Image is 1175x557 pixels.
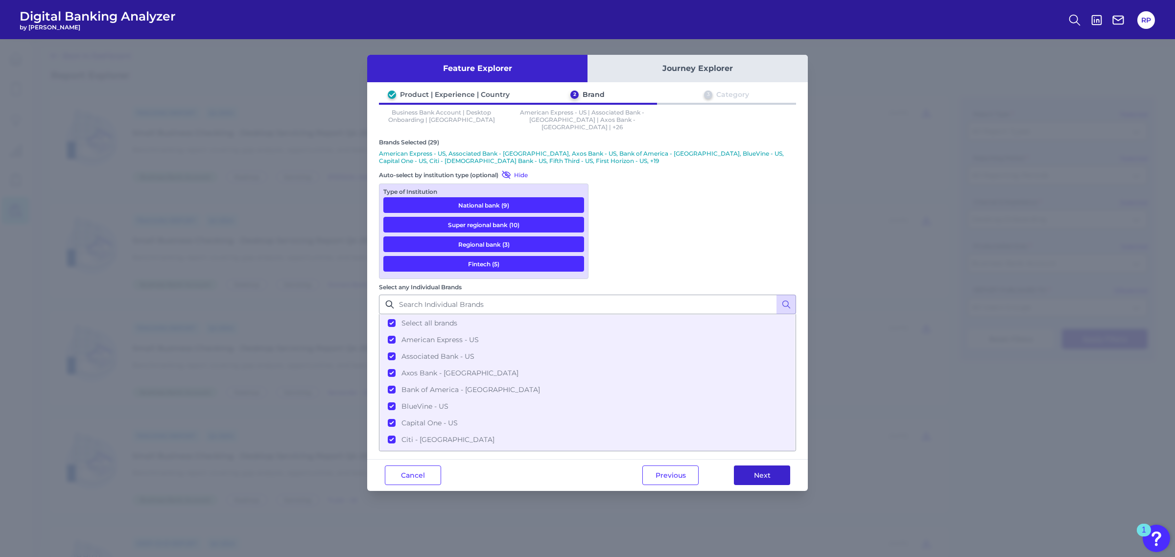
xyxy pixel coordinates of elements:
[20,23,176,31] span: by [PERSON_NAME]
[379,139,796,146] div: Brands Selected (29)
[380,365,795,381] button: Axos Bank - [GEOGRAPHIC_DATA]
[401,385,540,394] span: Bank of America - [GEOGRAPHIC_DATA]
[401,435,494,444] span: Citi - [GEOGRAPHIC_DATA]
[380,331,795,348] button: American Express - US
[367,55,587,82] button: Feature Explorer
[400,90,510,99] div: Product | Experience | Country
[520,109,645,131] p: American Express - US | Associated Bank - [GEOGRAPHIC_DATA] | Axos Bank - [GEOGRAPHIC_DATA] | +26
[383,217,584,232] button: Super regional bank (10)
[1137,11,1155,29] button: RP
[380,398,795,415] button: BlueVine - US
[570,91,579,99] div: 2
[380,381,795,398] button: Bank of America - [GEOGRAPHIC_DATA]
[383,188,584,195] div: Type of Institution
[379,295,796,314] input: Search Individual Brands
[716,90,749,99] div: Category
[401,369,518,377] span: Axos Bank - [GEOGRAPHIC_DATA]
[1143,525,1170,552] button: Open Resource Center, 1 new notification
[583,90,605,99] div: Brand
[734,465,790,485] button: Next
[401,402,448,411] span: BlueVine - US
[401,319,457,327] span: Select all brands
[20,9,176,23] span: Digital Banking Analyzer
[401,352,474,361] span: Associated Bank - US
[642,465,699,485] button: Previous
[379,150,796,164] p: American Express - US, Associated Bank - [GEOGRAPHIC_DATA], Axos Bank - US, Bank of America - [GE...
[380,348,795,365] button: Associated Bank - US
[379,109,504,131] p: Business Bank Account | Desktop Onboarding | [GEOGRAPHIC_DATA]
[380,415,795,431] button: Capital One - US
[380,448,795,464] button: Citizens Bank - [GEOGRAPHIC_DATA]
[704,91,712,99] div: 3
[383,236,584,252] button: Regional bank (3)
[383,197,584,213] button: National bank (9)
[587,55,808,82] button: Journey Explorer
[379,283,462,291] label: Select any Individual Brands
[380,315,795,331] button: Select all brands
[380,431,795,448] button: Citi - [GEOGRAPHIC_DATA]
[401,335,479,344] span: American Express - US
[401,418,458,427] span: Capital One - US
[379,170,588,180] div: Auto-select by institution type (optional)
[1142,530,1146,543] div: 1
[498,170,528,180] button: Hide
[383,256,584,272] button: Fintech (5)
[385,465,441,485] button: Cancel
